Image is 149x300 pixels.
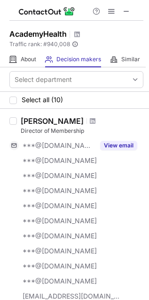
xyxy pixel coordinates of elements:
[21,127,143,135] div: Director of Membership
[23,202,97,210] span: ***@[DOMAIN_NAME]
[9,41,70,48] span: Traffic rank: # 940,008
[23,247,97,255] span: ***@[DOMAIN_NAME]
[23,141,94,150] span: ***@[DOMAIN_NAME]
[23,232,97,240] span: ***@[DOMAIN_NAME]
[19,6,75,17] img: ContactOut v5.3.10
[56,56,101,63] span: Decision makers
[23,262,97,270] span: ***@[DOMAIN_NAME]
[21,56,36,63] span: About
[15,75,72,84] div: Select department
[23,277,97,285] span: ***@[DOMAIN_NAME]
[100,141,137,150] button: Reveal Button
[23,217,97,225] span: ***@[DOMAIN_NAME]
[21,116,84,126] div: [PERSON_NAME]
[23,156,97,165] span: ***@[DOMAIN_NAME]
[23,171,97,180] span: ***@[DOMAIN_NAME]
[9,28,67,40] h1: AcademyHealth
[121,56,140,63] span: Similar
[23,186,97,195] span: ***@[DOMAIN_NAME]
[22,96,63,104] span: Select all (10)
